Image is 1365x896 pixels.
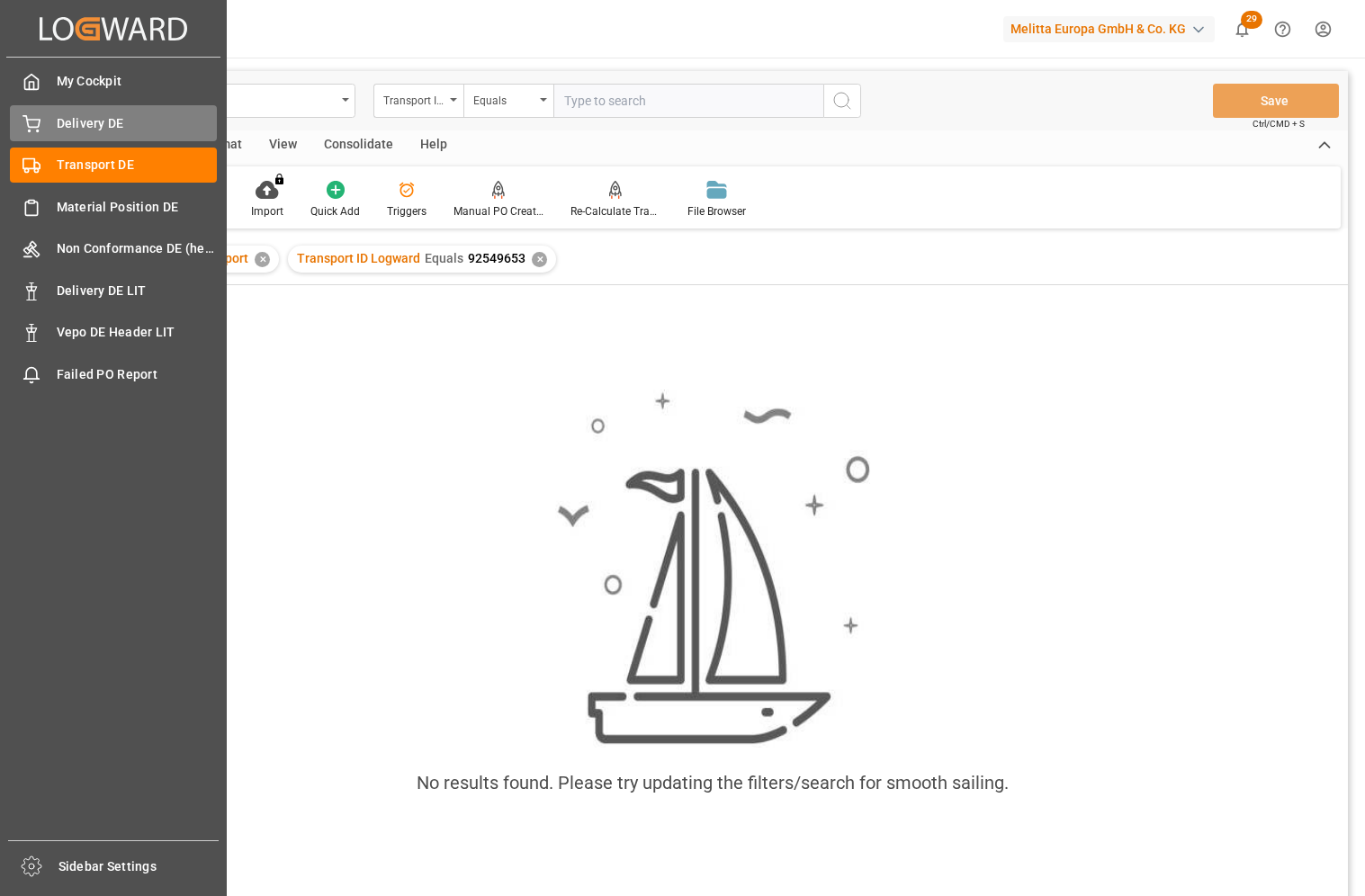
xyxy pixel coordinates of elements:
span: 92549653 [468,251,525,265]
a: Delivery DE [10,105,217,140]
div: Triggers [387,203,427,220]
span: Failed PO Report [57,365,218,384]
div: Help [407,130,461,161]
div: Quick Add [310,203,360,220]
div: Manual PO Creation [454,203,543,220]
span: Non Conformance DE (header) [57,239,218,258]
button: open menu [373,84,463,118]
a: Non Conformance DE (header) [10,231,217,266]
span: Transport ID Logward [297,251,420,265]
button: open menu [463,84,553,118]
span: Material Position DE [57,198,218,217]
div: Consolidate [310,130,407,161]
div: ✕ [255,252,270,267]
button: Melitta Europa GmbH & Co. KG [1003,12,1222,46]
span: Ctrl/CMD + S [1253,117,1305,130]
a: Delivery DE LIT [10,273,217,308]
img: smooth_sailing.jpeg [555,390,870,748]
div: Re-Calculate Transport Costs [570,203,660,220]
span: Delivery DE LIT [57,282,218,300]
div: Transport ID Logward [383,88,445,109]
button: Save [1213,84,1339,118]
span: Equals [425,251,463,265]
div: View [256,130,310,161]
input: Type to search [553,84,823,118]
span: Sidebar Settings [58,857,220,876]
a: My Cockpit [10,64,217,99]
a: Transport DE [10,148,217,183]
a: Vepo DE Header LIT [10,315,217,350]
a: Material Position DE [10,189,217,224]
button: search button [823,84,861,118]
a: Failed PO Report [10,356,217,391]
div: ✕ [532,252,547,267]
span: My Cockpit [57,72,218,91]
span: Transport DE [57,156,218,175]
div: Equals [473,88,534,109]
button: show 29 new notifications [1222,9,1262,49]
div: No results found. Please try updating the filters/search for smooth sailing. [417,769,1009,796]
button: Help Center [1262,9,1303,49]
span: Delivery DE [57,114,218,133]
div: File Browser [687,203,746,220]
span: Vepo DE Header LIT [57,323,218,342]
span: 29 [1241,11,1262,29]
div: Melitta Europa GmbH & Co. KG [1003,16,1215,42]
